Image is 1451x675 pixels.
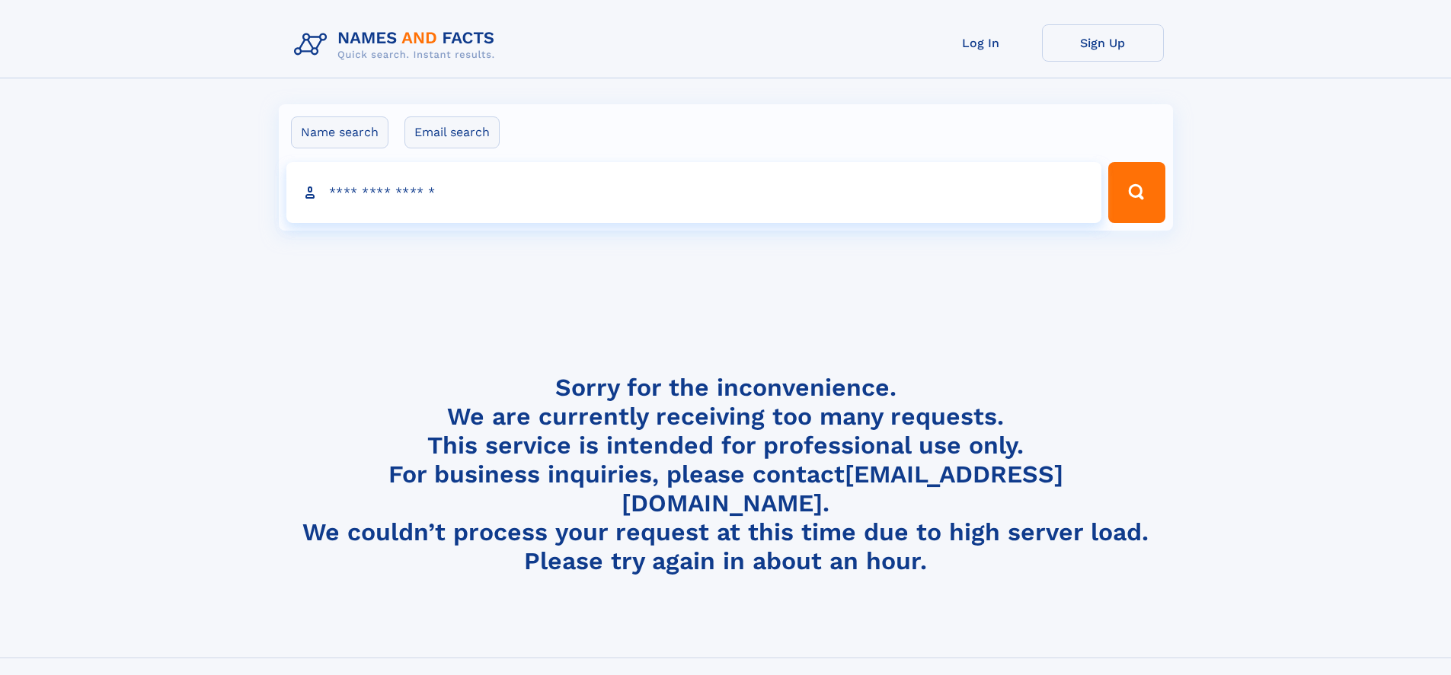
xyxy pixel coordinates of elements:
[1108,162,1165,223] button: Search Button
[291,116,388,148] label: Name search
[920,24,1042,62] a: Log In
[1042,24,1164,62] a: Sign Up
[622,460,1063,517] a: [EMAIL_ADDRESS][DOMAIN_NAME]
[404,116,500,148] label: Email search
[286,162,1102,223] input: search input
[288,373,1164,576] h4: Sorry for the inconvenience. We are currently receiving too many requests. This service is intend...
[288,24,507,65] img: Logo Names and Facts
